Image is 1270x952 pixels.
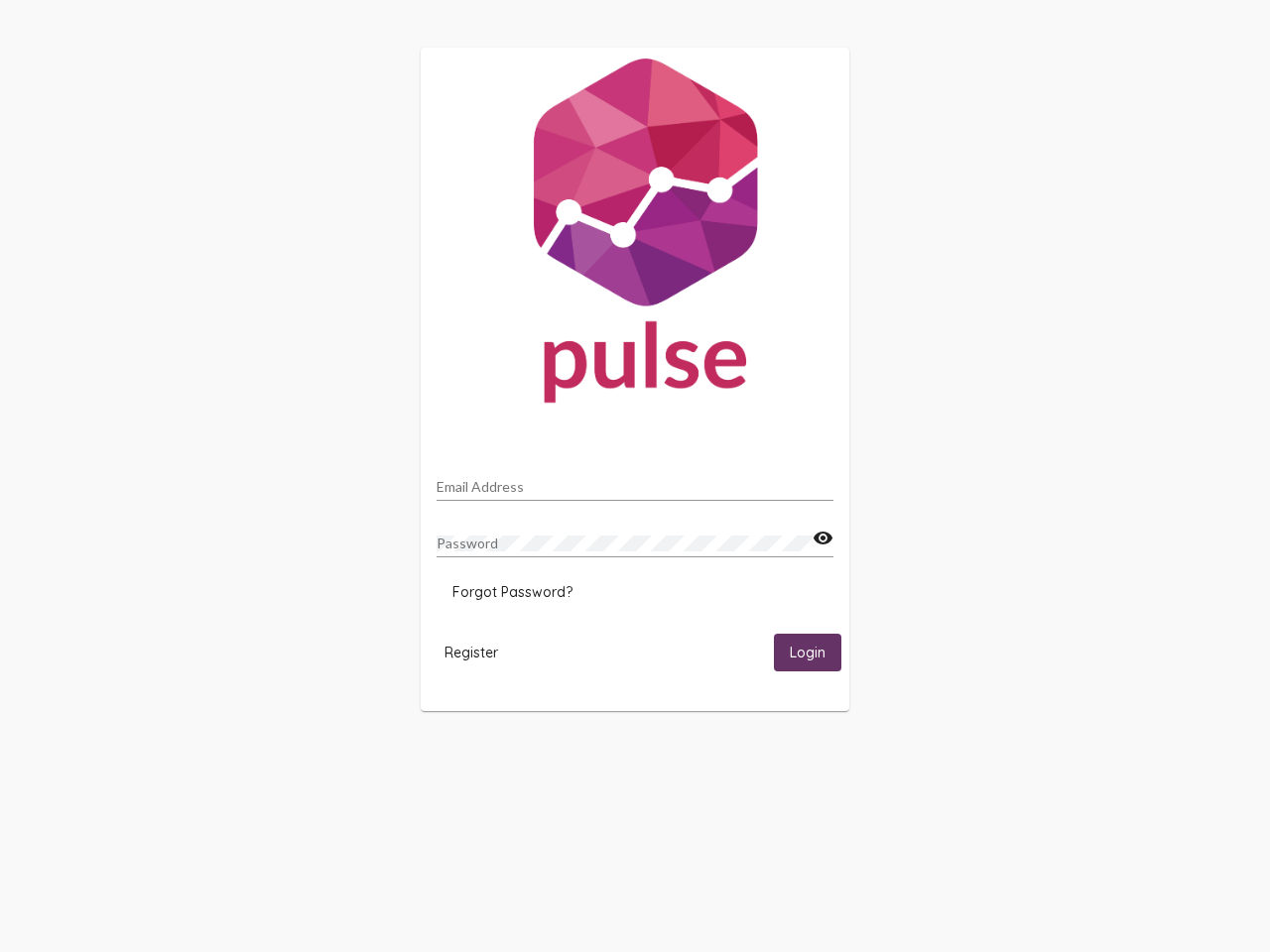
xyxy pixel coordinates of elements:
[421,48,849,422] img: Pulse For Good Logo
[452,583,572,601] span: Forgot Password?
[444,644,498,661] span: Register
[813,527,833,550] mat-icon: visibility
[429,634,514,670] button: Register
[774,634,841,670] button: Login
[437,574,588,610] button: Forgot Password?
[790,645,825,662] span: Login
